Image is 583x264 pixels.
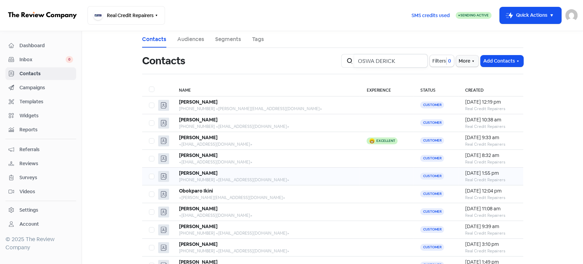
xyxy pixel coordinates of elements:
span: Reports [19,126,73,133]
span: Referrals [19,146,73,153]
div: [PHONE_NUMBER] <[EMAIL_ADDRESS][DOMAIN_NAME]> [179,123,353,130]
button: More [456,55,478,67]
span: Customer [420,208,444,215]
a: Reports [5,123,76,136]
span: Customer [420,190,444,197]
a: Account [5,218,76,230]
div: [DATE] 12:19 pm [465,98,516,106]
b: Obokparo Ikini [179,188,213,194]
img: User [565,9,578,22]
th: Created [458,82,523,96]
div: [DATE] 3:10 pm [465,241,516,248]
a: Dashboard [5,39,76,52]
div: Real Credit Repairers [465,212,516,219]
a: Settings [5,204,76,216]
b: [PERSON_NAME] [179,206,217,212]
a: Segments [215,35,241,43]
a: Widgets [5,109,76,122]
a: Inbox 0 [5,53,76,66]
button: Real Credit Repairers [87,6,165,25]
a: Sending Active [456,11,491,19]
a: SMS credits used [406,11,456,18]
a: Contacts [142,35,166,43]
b: [PERSON_NAME] [179,170,217,176]
th: Name [172,82,360,96]
span: Customer [420,102,444,108]
b: [PERSON_NAME] [179,241,217,247]
h1: Contacts [142,50,185,72]
span: Inbox [19,56,66,63]
span: Customer [420,137,444,144]
span: Campaigns [19,84,73,91]
div: Real Credit Repairers [465,230,516,236]
div: Real Credit Repairers [465,106,516,112]
div: [PHONE_NUMBER] <[EMAIL_ADDRESS][DOMAIN_NAME]> [179,230,353,236]
a: Reviews [5,157,76,170]
div: [DATE] 11:08 am [465,205,516,212]
th: Experience [360,82,413,96]
div: <[PERSON_NAME][EMAIL_ADDRESS][DOMAIN_NAME]> [179,195,353,201]
div: © 2025 The Review Company [5,235,76,252]
div: [DATE] 12:04 pm [465,187,516,195]
div: Real Credit Repairers [465,141,516,147]
a: Surveys [5,171,76,184]
span: 0 [66,56,73,63]
button: Filters0 [430,55,454,67]
span: Templates [19,98,73,105]
div: Real Credit Repairers [465,248,516,254]
span: Customer [420,119,444,126]
span: 0 [447,57,451,65]
span: Customer [420,155,444,162]
div: [PHONE_NUMBER] <[PERSON_NAME][EMAIL_ADDRESS][DOMAIN_NAME]> [179,106,353,112]
div: <[EMAIL_ADDRESS][DOMAIN_NAME]> [179,141,353,147]
div: Settings [19,207,38,214]
span: Widgets [19,112,73,119]
div: Real Credit Repairers [465,177,516,183]
div: Excellent [376,139,395,143]
div: [DATE] 9:33 am [465,134,516,141]
div: [DATE] 9:39 am [465,223,516,230]
a: Tags [252,35,264,43]
button: Add Contacts [481,55,523,67]
a: Contacts [5,67,76,80]
button: Quick Actions [500,7,561,24]
a: Referrals [5,143,76,156]
b: [PERSON_NAME] [179,117,217,123]
a: Templates [5,95,76,108]
div: [PHONE_NUMBER] <[EMAIL_ADDRESS][DOMAIN_NAME]> [179,248,353,254]
div: Real Credit Repairers [465,195,516,201]
span: Contacts [19,70,73,77]
span: Customer [420,226,444,233]
input: Search [354,54,428,68]
span: Videos [19,188,73,195]
a: Videos [5,185,76,198]
div: <[EMAIL_ADDRESS][DOMAIN_NAME]> [179,159,353,165]
div: <[EMAIL_ADDRESS][DOMAIN_NAME]> [179,212,353,219]
div: Real Credit Repairers [465,159,516,165]
div: [DATE] 1:55 pm [465,170,516,177]
span: Surveys [19,174,73,181]
span: Filters [432,57,446,65]
b: [PERSON_NAME] [179,99,217,105]
b: [PERSON_NAME] [179,152,217,158]
div: Account [19,221,39,228]
a: Campaigns [5,81,76,94]
a: Audiences [177,35,204,43]
span: Dashboard [19,42,73,49]
span: SMS credits used [412,12,450,19]
b: [PERSON_NAME] [179,223,217,229]
span: Sending Active [460,13,489,17]
div: Real Credit Repairers [465,123,516,130]
th: Status [413,82,458,96]
span: Reviews [19,160,73,167]
span: Customer [420,244,444,251]
span: Customer [420,173,444,180]
div: [DATE] 8:32 am [465,152,516,159]
div: [DATE] 10:38 am [465,116,516,123]
b: [PERSON_NAME] [179,134,217,141]
div: [PHONE_NUMBER] <[EMAIL_ADDRESS][DOMAIN_NAME]> [179,177,353,183]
